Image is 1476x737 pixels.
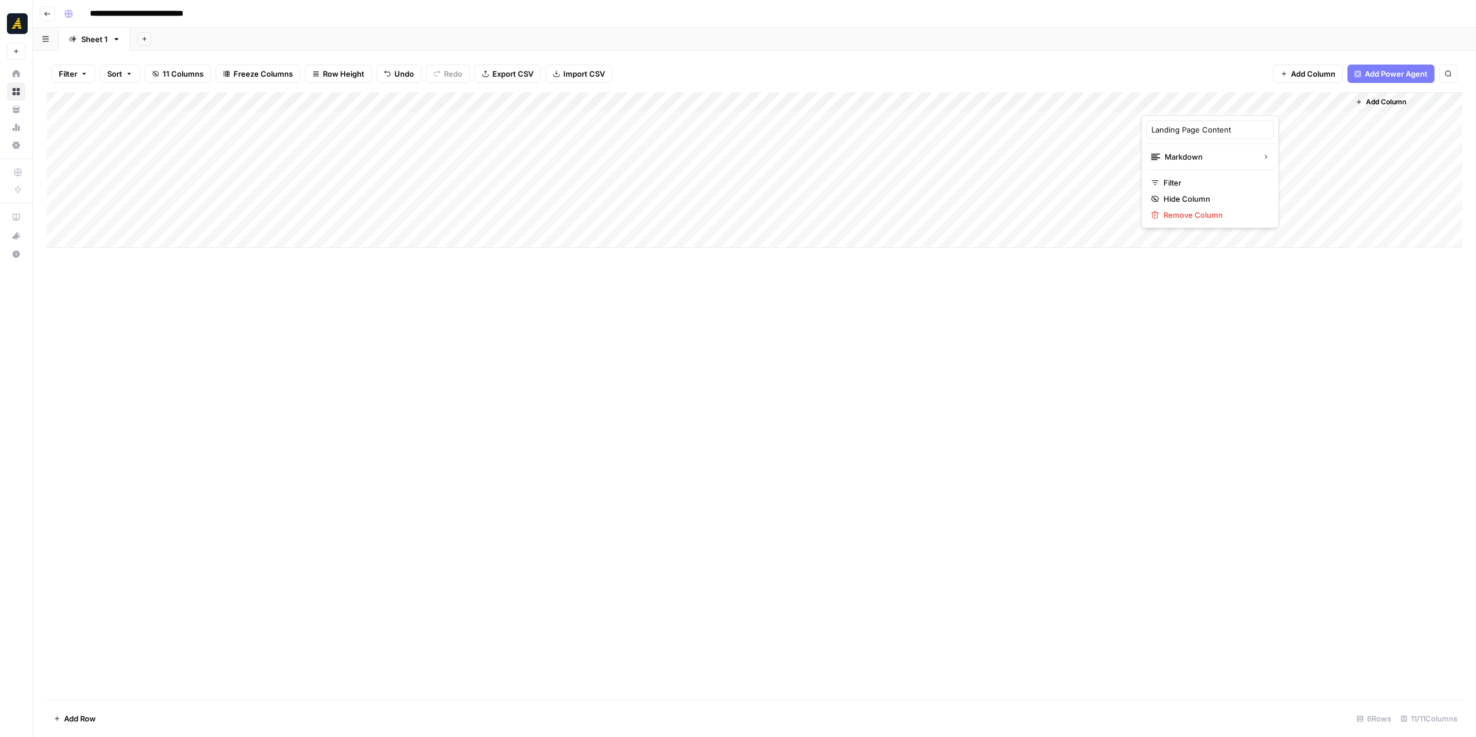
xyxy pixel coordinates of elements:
[7,208,25,226] a: AirOps Academy
[545,65,612,83] button: Import CSV
[216,65,300,83] button: Freeze Columns
[426,65,470,83] button: Redo
[7,245,25,263] button: Help + Support
[475,65,541,83] button: Export CSV
[51,65,95,83] button: Filter
[1165,151,1253,162] span: Markdown
[323,68,364,80] span: Row Height
[81,33,108,45] div: Sheet 1
[1365,68,1428,80] span: Add Power Agent
[7,100,25,119] a: Your Data
[444,68,462,80] span: Redo
[7,118,25,137] a: Usage
[59,68,77,80] span: Filter
[305,65,372,83] button: Row Height
[59,28,130,51] a: Sheet 1
[1291,68,1335,80] span: Add Column
[100,65,140,83] button: Sort
[563,68,605,80] span: Import CSV
[47,709,103,728] button: Add Row
[1164,193,1264,205] span: Hide Column
[7,136,25,154] a: Settings
[234,68,293,80] span: Freeze Columns
[7,13,28,34] img: Marketers in Demand Logo
[1164,177,1264,188] span: Filter
[1164,209,1264,221] span: Remove Column
[7,9,25,38] button: Workspace: Marketers in Demand
[107,68,122,80] span: Sort
[7,82,25,101] a: Browse
[1347,65,1434,83] button: Add Power Agent
[394,68,414,80] span: Undo
[163,68,204,80] span: 11 Columns
[1352,709,1396,728] div: 6 Rows
[1351,95,1411,109] button: Add Column
[1366,97,1406,107] span: Add Column
[492,68,533,80] span: Export CSV
[376,65,421,83] button: Undo
[145,65,211,83] button: 11 Columns
[7,65,25,83] a: Home
[1396,709,1462,728] div: 11/11 Columns
[64,713,96,724] span: Add Row
[7,227,25,244] div: What's new?
[7,226,25,245] button: What's new?
[1273,65,1343,83] button: Add Column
